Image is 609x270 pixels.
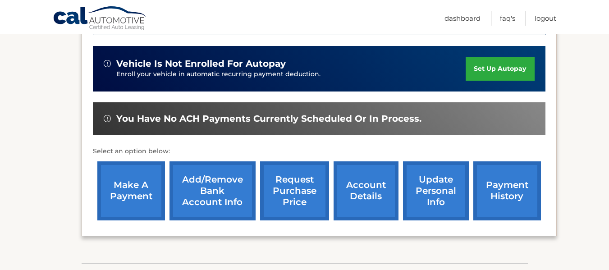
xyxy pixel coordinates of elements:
[334,161,398,220] a: account details
[535,11,556,26] a: Logout
[104,115,111,122] img: alert-white.svg
[116,69,466,79] p: Enroll your vehicle in automatic recurring payment deduction.
[403,161,469,220] a: update personal info
[93,146,545,157] p: Select an option below:
[473,161,541,220] a: payment history
[53,6,147,32] a: Cal Automotive
[104,60,111,67] img: alert-white.svg
[260,161,329,220] a: request purchase price
[169,161,256,220] a: Add/Remove bank account info
[97,161,165,220] a: make a payment
[116,58,286,69] span: vehicle is not enrolled for autopay
[500,11,515,26] a: FAQ's
[444,11,481,26] a: Dashboard
[466,57,534,81] a: set up autopay
[116,113,421,124] span: You have no ACH payments currently scheduled or in process.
